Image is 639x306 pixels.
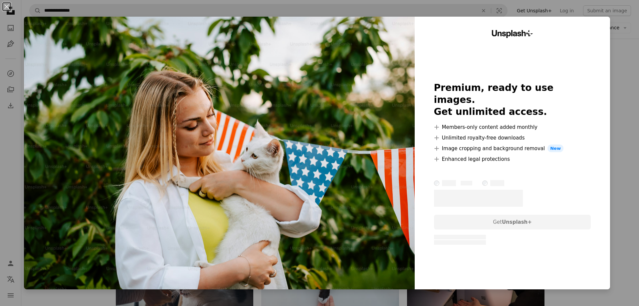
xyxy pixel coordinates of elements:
li: Members-only content added monthly [434,123,591,131]
span: – –––– [461,181,472,185]
span: – – –––– – ––– –––– – –––– –– [434,235,486,239]
li: Enhanced legal protections [434,155,591,163]
strong: Unsplash+ [502,219,532,225]
h2: Premium, ready to use images. Get unlimited access. [434,82,591,118]
span: – –––– [442,180,456,186]
span: – – –––– – ––– –––– – –––– –– [434,240,486,245]
li: Unlimited royalty-free downloads [434,134,591,142]
input: – –––– [482,180,488,186]
span: – –––– ––––. [434,190,523,207]
div: Get [434,215,591,229]
span: New [547,145,563,153]
li: Image cropping and background removal [434,145,591,153]
span: – –––– [490,180,505,186]
input: – ––––– –––– [434,180,439,186]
